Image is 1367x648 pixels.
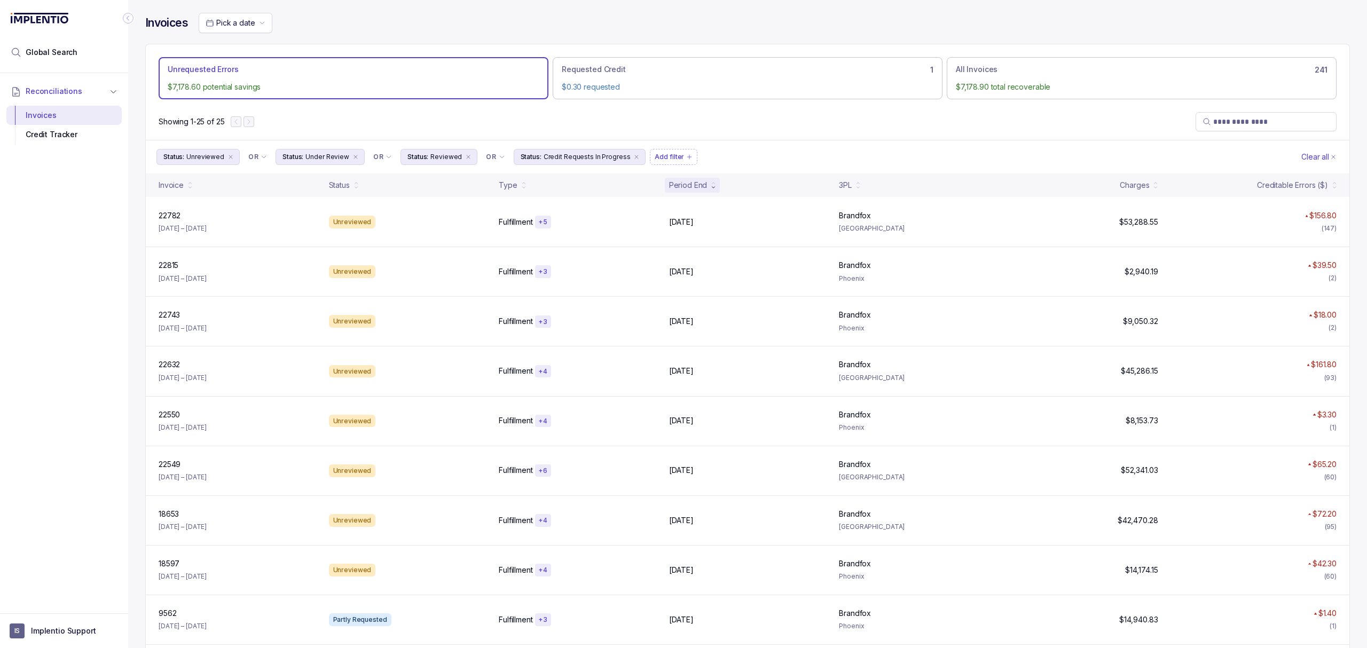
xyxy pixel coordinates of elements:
p: $0.30 requested [562,82,933,92]
p: + 4 [538,566,548,574]
p: OR [248,153,258,161]
div: Unreviewed [329,464,376,477]
p: 22782 [159,210,180,221]
p: Clear all [1301,152,1329,162]
p: [DATE] – [DATE] [159,571,207,582]
p: [DATE] – [DATE] [159,373,207,383]
img: red pointer upwards [1308,513,1311,516]
p: [DATE] [669,266,694,277]
button: Reconciliations [6,80,122,103]
div: Charges [1120,180,1149,191]
button: Filter Chip Reviewed [400,149,477,165]
div: (2) [1329,322,1337,333]
div: Unreviewed [329,415,376,428]
button: User initialsImplentio Support [10,623,119,638]
p: $14,940.83 [1119,614,1158,625]
p: $72.20 [1313,509,1337,519]
img: red pointer upwards [1314,612,1317,615]
p: 22632 [159,359,180,370]
div: Unreviewed [329,216,376,228]
div: Invoices [15,106,113,125]
div: Unreviewed [329,315,376,328]
li: Filter Chip Connector undefined [373,153,392,161]
p: $52,341.03 [1121,465,1158,476]
p: Fulfillment [499,217,532,227]
p: [DATE] – [DATE] [159,521,207,532]
div: Status [329,180,350,191]
div: Credit Tracker [15,125,113,144]
div: Partly Requested [329,613,391,626]
p: [DATE] [669,217,694,227]
p: $2,940.19 [1125,266,1158,277]
p: Requested Credit [562,64,626,75]
button: Filter Chip Add filter [650,149,697,165]
p: 22550 [159,409,180,420]
p: $14,174.15 [1125,565,1158,575]
ul: Filter Group [156,149,1299,165]
p: Phoenix [839,571,996,582]
button: Filter Chip Credit Requests In Progress [514,149,646,165]
div: Unreviewed [329,265,376,278]
p: [GEOGRAPHIC_DATA] [839,373,996,383]
p: OR [373,153,383,161]
p: + 4 [538,367,548,376]
p: [GEOGRAPHIC_DATA] [839,521,996,532]
p: Unrequested Errors [168,64,238,75]
p: Status: [163,152,184,162]
p: $39.50 [1313,260,1337,271]
p: Fulfillment [499,465,532,476]
span: Global Search [26,47,77,58]
p: $3.30 [1317,409,1337,420]
div: remove content [351,153,360,161]
p: 18597 [159,558,179,569]
p: Phoenix [839,323,996,334]
p: $53,288.55 [1119,217,1158,227]
p: Fulfillment [499,415,532,426]
p: $65.20 [1313,459,1337,470]
p: Fulfillment [499,565,532,575]
button: Filter Chip Under Review [276,149,365,165]
div: Invoice [159,180,184,191]
p: Implentio Support [31,626,96,636]
p: $42,470.28 [1118,515,1158,526]
button: Date Range Picker [199,13,272,33]
p: Brandfox [839,210,871,221]
p: 9562 [159,608,176,619]
div: 3PL [839,180,852,191]
p: Showing 1-25 of 25 [159,116,224,127]
button: Clear Filters [1299,149,1339,165]
p: [DATE] [669,515,694,526]
p: + 3 [538,318,548,326]
div: Unreviewed [329,514,376,527]
img: red pointer upwards [1305,215,1308,217]
p: $8,153.73 [1126,415,1158,426]
h6: 241 [1315,66,1327,74]
button: Filter Chip Unreviewed [156,149,240,165]
div: Period End [669,180,708,191]
p: $9,050.32 [1123,316,1158,327]
p: $42.30 [1313,558,1337,569]
div: (60) [1324,472,1337,483]
p: Unreviewed [186,152,224,162]
p: + 5 [538,218,548,226]
p: [DATE] – [DATE] [159,621,207,631]
p: Add filter [655,152,684,162]
div: (1) [1330,422,1337,433]
div: Collapse Icon [122,12,135,25]
p: $156.80 [1309,210,1337,221]
p: $18.00 [1314,310,1337,320]
button: Filter Chip Connector undefined [244,149,271,164]
p: + 6 [538,467,548,475]
p: [GEOGRAPHIC_DATA] [839,472,996,483]
p: Status: [521,152,541,162]
p: 18653 [159,509,179,519]
p: All Invoices [956,64,997,75]
p: Fulfillment [499,366,532,376]
p: $7,178.90 total recoverable [956,82,1327,92]
p: 22815 [159,260,178,271]
p: Brandfox [839,558,871,569]
p: [DATE] – [DATE] [159,422,207,433]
